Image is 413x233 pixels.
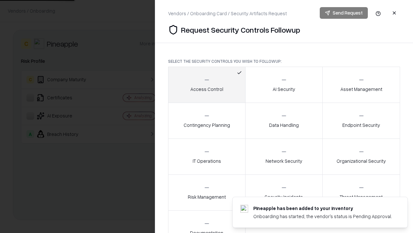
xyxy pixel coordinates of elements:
div: Vendors / Onboarding Card / Security Artifacts Request [168,10,287,17]
p: Threat Management [340,194,383,200]
p: Select the security controls you wish to followup: [168,59,400,64]
button: Data Handling [245,103,323,139]
p: IT Operations [193,158,221,164]
p: Network Security [266,158,302,164]
button: AI Security [245,67,323,103]
div: Pineapple has been added to your inventory [253,205,392,212]
button: Network Security [245,139,323,175]
button: IT Operations [168,139,246,175]
button: Access Control [168,67,246,103]
p: Risk Management [188,194,226,200]
p: Security Incidents [265,194,303,200]
button: Organizational Security [322,139,400,175]
button: Threat Management [322,174,400,211]
img: pineappleenergy.com [240,205,248,213]
p: Endpoint Security [342,122,380,128]
div: Onboarding has started, the vendor's status is Pending Approval. [253,213,392,220]
p: Access Control [190,86,223,93]
p: AI Security [273,86,295,93]
button: Contingency Planning [168,103,246,139]
p: Organizational Security [337,158,386,164]
p: Request Security Controls Followup [181,25,300,35]
button: Asset Management [322,67,400,103]
p: Contingency Planning [184,122,230,128]
button: Endpoint Security [322,103,400,139]
p: Data Handling [269,122,299,128]
p: Asset Management [340,86,382,93]
button: Risk Management [168,174,246,211]
button: Security Incidents [245,174,323,211]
